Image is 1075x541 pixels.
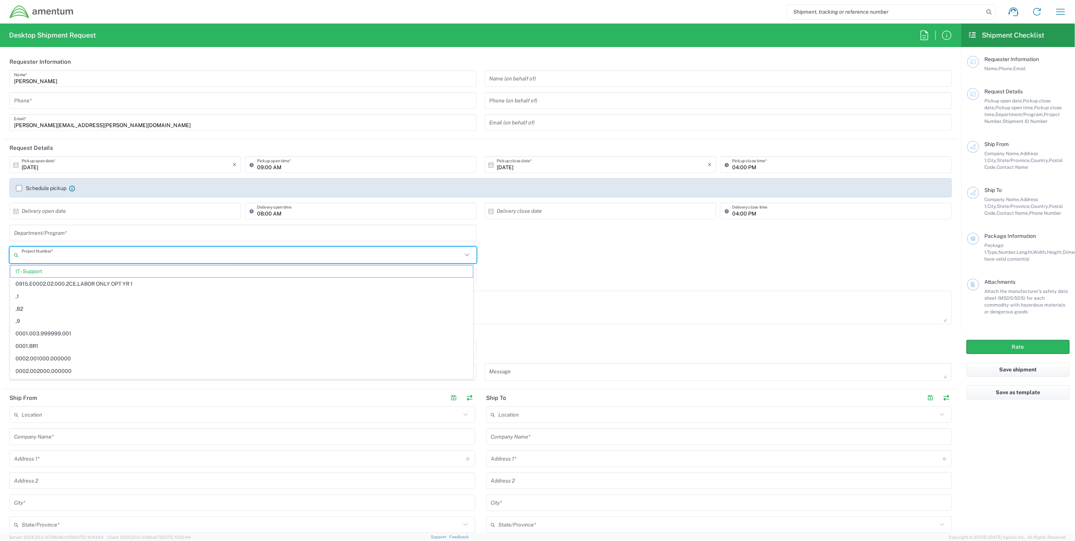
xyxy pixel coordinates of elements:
h2: Shipment Checklist [968,31,1045,40]
span: Client: 2025.20.0-035ba07 [107,535,191,539]
span: Country, [1031,203,1049,209]
span: Attach the manufacturer’s safety data sheet (MSDS/SDS) for each commodity with hazardous material... [984,288,1068,315]
span: Contact Name, [997,210,1029,216]
input: Shipment, tracking or reference number [788,5,984,19]
span: Requester Information [984,56,1039,62]
span: Name, [984,66,998,71]
span: Phone, [998,66,1013,71]
label: Schedule pickup [16,185,66,191]
span: IT - Support [10,266,473,277]
span: 0915.E0002.02.000.2CE,LABOR ONLY OPT YR 1 [10,278,473,290]
span: 0002.001000.000000 [10,353,473,365]
span: Company Name, [984,151,1020,156]
span: 0001.003.999999.001 [10,328,473,340]
span: ,9 [10,315,473,327]
span: Ship To [984,187,1002,193]
span: [DATE] 10:52:44 [160,535,191,539]
span: Attachments [984,279,1015,285]
span: Copyright © [DATE]-[DATE] Agistix Inc., All Rights Reserved [949,534,1066,541]
span: Company Name, [984,197,1020,202]
span: Email [1013,66,1026,71]
span: Length, [1017,249,1033,255]
span: 0001.BR1 [10,340,473,352]
h2: Ship From [9,394,37,402]
h2: Requester Information [9,58,71,66]
span: Request Details [984,88,1023,94]
span: Shipment ID Number [1003,118,1048,124]
span: Pickup open date, [984,98,1023,104]
a: Support [431,535,450,539]
span: Width, [1033,249,1047,255]
span: Package 1: [984,242,1004,255]
span: State/Province, [997,203,1031,209]
i: × [232,159,237,171]
span: Pickup open time, [995,105,1034,110]
h2: Request Details [9,144,53,152]
img: dyncorp [9,5,74,19]
span: Ship From [984,141,1009,147]
span: Country, [1031,157,1049,163]
span: Type, [987,249,998,255]
span: Package Information [984,233,1036,239]
span: 0002.002000.000000 [10,365,473,377]
a: Feedback [450,535,469,539]
span: Phone Number [1029,210,1061,216]
span: ,82 [10,303,473,315]
span: State/Province, [997,157,1031,163]
h2: Ship To [486,394,507,402]
h2: Desktop Shipment Request [9,31,96,40]
span: Server: 2025.20.0-970904bc0f3 [9,535,104,539]
span: City, [987,157,997,163]
span: [DATE] 10:43:43 [73,535,104,539]
span: Contact Name [997,164,1028,170]
span: ,1 [10,291,473,302]
span: Height, [1047,249,1063,255]
button: Save as template [967,385,1070,399]
span: 0008.00.INVT00.00.00 [10,377,473,389]
span: Number, [998,249,1017,255]
span: Department/Program, [995,112,1044,117]
button: Rate [967,340,1070,354]
span: City, [987,203,997,209]
i: × [708,159,712,171]
button: Save shipment [967,363,1070,377]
